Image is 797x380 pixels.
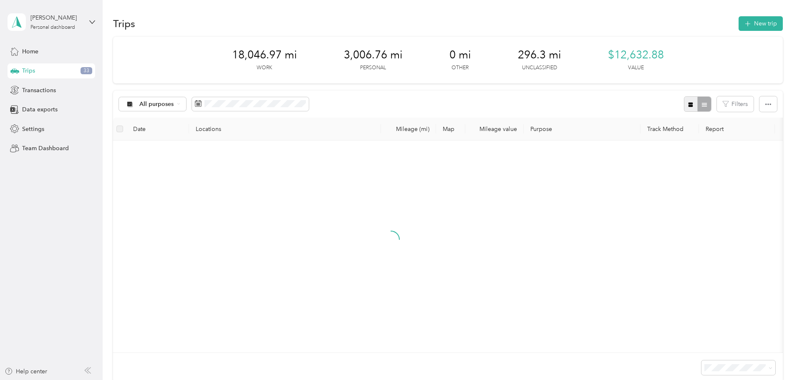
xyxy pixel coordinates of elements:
[22,47,38,56] span: Home
[257,64,272,72] p: Work
[22,125,44,133] span: Settings
[628,64,644,72] p: Value
[518,48,561,62] span: 296.3 mi
[5,367,47,376] button: Help center
[524,118,641,141] th: Purpose
[436,118,465,141] th: Map
[81,67,92,75] span: 33
[465,118,524,141] th: Mileage value
[641,118,699,141] th: Track Method
[22,105,58,114] span: Data exports
[750,333,797,380] iframe: Everlance-gr Chat Button Frame
[360,64,386,72] p: Personal
[608,48,664,62] span: $12,632.88
[449,48,471,62] span: 0 mi
[699,118,775,141] th: Report
[232,48,297,62] span: 18,046.97 mi
[22,66,35,75] span: Trips
[451,64,469,72] p: Other
[717,96,754,112] button: Filters
[522,64,557,72] p: Unclassified
[739,16,783,31] button: New trip
[22,144,69,153] span: Team Dashboard
[189,118,381,141] th: Locations
[381,118,436,141] th: Mileage (mi)
[126,118,189,141] th: Date
[113,19,135,28] h1: Trips
[139,101,174,107] span: All purposes
[344,48,403,62] span: 3,006.76 mi
[30,25,75,30] div: Personal dashboard
[30,13,83,22] div: [PERSON_NAME]
[22,86,56,95] span: Transactions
